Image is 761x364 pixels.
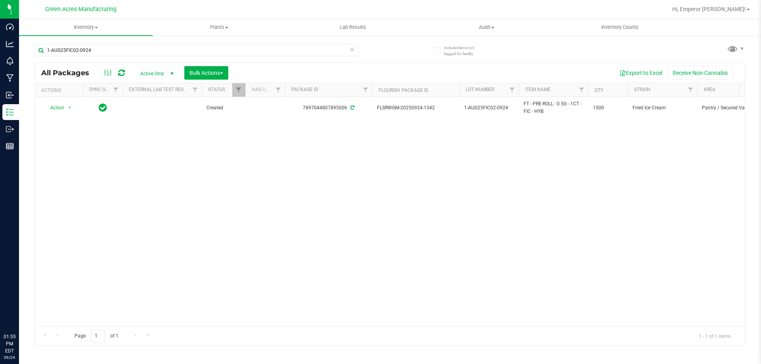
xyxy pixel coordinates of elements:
span: 1 - 1 of 1 items [692,330,737,342]
a: Filter [506,83,519,97]
a: Flourish Package ID [379,88,428,93]
button: Receive Non-Cannabis [667,66,733,80]
a: Qty [595,88,603,93]
inline-svg: Reports [6,142,14,150]
span: Pantry / Secured Vault [702,104,752,112]
span: Plants [153,24,286,31]
span: Inventory Counts [591,24,649,31]
a: Audit [420,19,553,36]
iframe: Resource center [8,301,32,324]
inline-svg: Inventory [6,108,14,116]
span: Inventory [19,24,153,31]
span: select [65,102,75,113]
span: Created [207,104,241,112]
span: All Packages [41,69,97,77]
a: Inventory Counts [553,19,687,36]
button: Export to Excel [614,66,667,80]
input: 1 [91,330,105,342]
a: External Lab Test Result [129,87,191,92]
a: Strain [634,87,650,92]
a: Filter [684,83,697,97]
span: Bulk Actions [189,70,223,76]
div: Actions [41,88,80,93]
span: FT - PRE-ROLL - 0.5G - 1CT - FIC - HYB [524,100,583,115]
input: Search Package ID, Item Name, SKU, Lot or Part Number... [35,44,359,56]
p: 01:55 PM EDT [4,333,15,354]
iframe: Resource center unread badge [23,299,33,309]
a: Status [208,87,225,92]
inline-svg: Inbound [6,91,14,99]
a: Inventory [19,19,153,36]
span: Green Acres Manufacturing [45,6,117,13]
span: Audit [420,24,553,31]
a: Filter [359,83,372,97]
a: Item Name [525,87,551,92]
span: Fried Ice Cream [633,104,692,112]
a: Package ID [291,87,318,92]
inline-svg: Outbound [6,125,14,133]
a: Area [704,87,715,92]
div: 7897044807895006 [284,104,373,112]
inline-svg: Monitoring [6,57,14,65]
a: Sync Status [89,87,120,92]
span: Hi, Emperor [PERSON_NAME]! [672,6,746,12]
inline-svg: Dashboard [6,23,14,31]
a: Filter [575,83,588,97]
span: Include items not tagged for facility [444,45,484,57]
a: Lab Results [286,19,420,36]
a: Filter [232,83,245,97]
button: Bulk Actions [184,66,228,80]
a: Filter [272,83,285,97]
span: Clear [349,44,355,55]
a: Plants [153,19,286,36]
span: In Sync [99,102,107,113]
inline-svg: Analytics [6,40,14,48]
span: Action [43,102,65,113]
th: Has COA [245,83,285,97]
span: 1500 [593,104,623,112]
span: FLSRWGM-20250924-1342 [377,104,455,112]
span: Sync from Compliance System [349,105,354,111]
a: Filter [109,83,122,97]
p: 09/24 [4,354,15,360]
span: 1-AUG25FIC02-0924 [464,104,514,112]
span: Lab Results [329,24,377,31]
span: Page of 1 [68,330,125,342]
a: Lot Number [466,87,494,92]
a: Filter [189,83,202,97]
inline-svg: Manufacturing [6,74,14,82]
